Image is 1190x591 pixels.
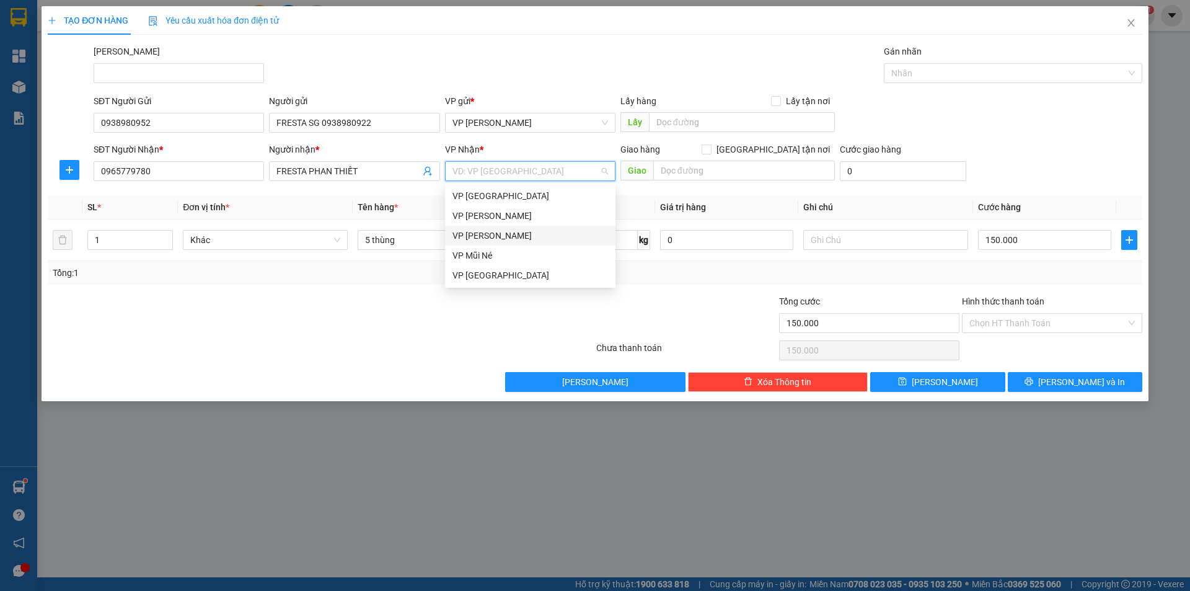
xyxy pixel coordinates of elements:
[94,63,264,83] input: Mã ĐH
[1038,375,1125,389] span: [PERSON_NAME] và In
[148,16,158,26] img: icon
[53,230,73,250] button: delete
[1121,230,1137,250] button: plus
[452,209,608,223] div: VP [PERSON_NAME]
[60,165,79,175] span: plus
[452,189,608,203] div: VP [GEOGRAPHIC_DATA]
[11,40,110,55] div: Tú
[870,372,1005,392] button: save[PERSON_NAME]
[423,166,433,176] span: user-add
[638,230,650,250] span: kg
[94,47,160,56] label: Mã ĐH
[94,143,264,156] div: SĐT Người Nhận
[620,112,649,132] span: Lấy
[962,296,1044,306] label: Hình thức thanh toán
[445,144,480,154] span: VP Nhận
[118,11,218,40] div: VP [PERSON_NAME]
[660,202,706,212] span: Giá trị hàng
[562,375,628,389] span: [PERSON_NAME]
[48,16,56,25] span: plus
[183,202,229,212] span: Đơn vị tính
[779,296,820,306] span: Tổng cước
[445,186,615,206] div: VP Nha Trang
[445,206,615,226] div: VP Phạm Ngũ Lão
[11,11,110,40] div: VP [PERSON_NAME]
[452,229,608,242] div: VP [PERSON_NAME]
[445,265,615,285] div: VP chợ Mũi Né
[595,341,778,363] div: Chưa thanh toán
[358,202,398,212] span: Tên hàng
[620,144,660,154] span: Giao hàng
[744,377,752,387] span: delete
[757,375,811,389] span: Xóa Thông tin
[445,94,615,108] div: VP gửi
[445,246,615,265] div: VP Mũi Né
[358,230,522,250] input: VD: Bàn, Ghế
[653,161,835,180] input: Dọc đường
[978,202,1021,212] span: Cước hàng
[1122,235,1137,245] span: plus
[59,160,79,180] button: plus
[803,230,968,250] input: Ghi Chú
[620,161,653,180] span: Giao
[48,16,128,25] span: TẠO ĐƠN HÀNG
[912,375,978,389] span: [PERSON_NAME]
[190,231,340,249] span: Khác
[1025,377,1033,387] span: printer
[798,195,973,220] th: Ghi chú
[898,377,907,387] span: save
[269,143,439,156] div: Người nhận
[452,113,608,132] span: VP Phạm Ngũ Lão
[1114,6,1148,41] button: Close
[781,94,835,108] span: Lấy tận nơi
[620,96,656,106] span: Lấy hàng
[1126,18,1136,28] span: close
[94,94,264,108] div: SĐT Người Gửi
[445,226,615,246] div: VP Phan Thiết
[11,12,30,25] span: Gửi:
[87,202,97,212] span: SL
[649,112,835,132] input: Dọc đường
[660,230,793,250] input: 0
[11,55,110,73] div: 0911132959
[884,47,922,56] label: Gán nhãn
[505,372,685,392] button: [PERSON_NAME]
[53,266,459,280] div: Tổng: 1
[688,372,868,392] button: deleteXóa Thông tin
[840,144,901,154] label: Cước giao hàng
[118,55,218,73] div: 0972885307
[452,249,608,262] div: VP Mũi Né
[1008,372,1142,392] button: printer[PERSON_NAME] và In
[712,143,835,156] span: [GEOGRAPHIC_DATA] tận nơi
[840,161,966,181] input: Cước giao hàng
[269,94,439,108] div: Người gửi
[118,12,148,25] span: Nhận:
[118,40,218,55] div: BÉ MY PT
[452,269,608,282] div: VP [GEOGRAPHIC_DATA]
[117,80,219,97] div: 60.000
[117,83,134,96] span: CC :
[148,16,279,25] span: Yêu cầu xuất hóa đơn điện tử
